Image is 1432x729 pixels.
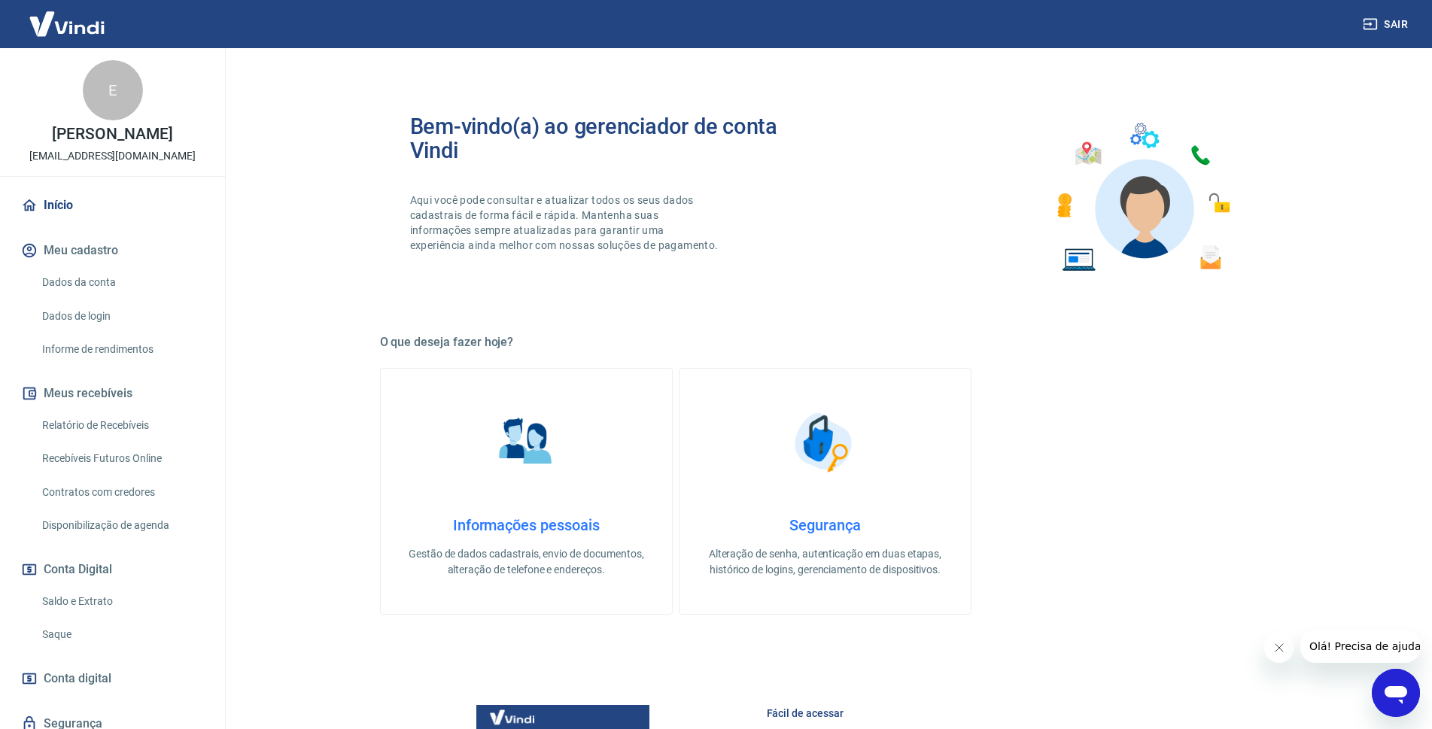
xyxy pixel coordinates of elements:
h2: Bem-vindo(a) ao gerenciador de conta Vindi [410,114,825,163]
a: Dados de login [36,301,207,332]
img: Segurança [787,405,862,480]
p: Aqui você pode consultar e atualizar todos os seus dados cadastrais de forma fácil e rápida. Mant... [410,193,722,253]
h4: Informações pessoais [405,516,648,534]
p: [PERSON_NAME] [52,126,172,142]
h5: O que deseja fazer hoje? [380,335,1271,350]
img: Vindi [18,1,116,47]
a: Contratos com credores [36,477,207,508]
a: Dados da conta [36,267,207,298]
iframe: Botão para abrir a janela de mensagens [1372,669,1420,717]
a: Recebíveis Futuros Online [36,443,207,474]
button: Meus recebíveis [18,377,207,410]
div: E [83,60,143,120]
a: Saque [36,619,207,650]
span: Conta digital [44,668,111,689]
button: Conta Digital [18,553,207,586]
a: Disponibilização de agenda [36,510,207,541]
a: Saldo e Extrato [36,586,207,617]
img: Imagem de um avatar masculino com diversos icones exemplificando as funcionalidades do gerenciado... [1044,114,1241,281]
iframe: Fechar mensagem [1264,633,1294,663]
a: Relatório de Recebíveis [36,410,207,441]
a: Início [18,189,207,222]
h6: Fácil de acessar [767,706,1235,721]
img: Informações pessoais [488,405,564,480]
a: Informações pessoaisInformações pessoaisGestão de dados cadastrais, envio de documentos, alteraçã... [380,368,673,615]
p: [EMAIL_ADDRESS][DOMAIN_NAME] [29,148,196,164]
button: Sair [1360,11,1414,38]
button: Meu cadastro [18,234,207,267]
iframe: Mensagem da empresa [1300,630,1420,663]
p: Gestão de dados cadastrais, envio de documentos, alteração de telefone e endereços. [405,546,648,578]
h4: Segurança [704,516,947,534]
p: Alteração de senha, autenticação em duas etapas, histórico de logins, gerenciamento de dispositivos. [704,546,947,578]
span: Olá! Precisa de ajuda? [9,11,126,23]
a: Informe de rendimentos [36,334,207,365]
a: SegurançaSegurançaAlteração de senha, autenticação em duas etapas, histórico de logins, gerenciam... [679,368,971,615]
a: Conta digital [18,662,207,695]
